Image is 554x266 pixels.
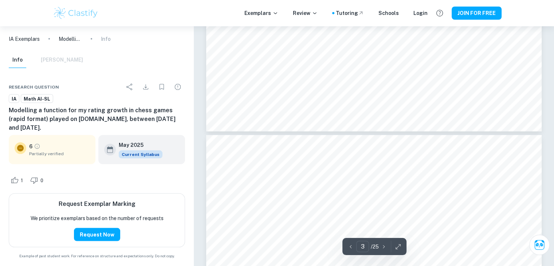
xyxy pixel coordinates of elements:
[529,235,550,255] button: Ask Clai
[138,80,153,94] div: Download
[9,106,185,132] h6: Modelling a function for my rating growth in chess games (rapid format) played on [DOMAIN_NAME], ...
[122,80,137,94] div: Share
[29,150,90,157] span: Partially verified
[29,142,32,150] p: 6
[21,95,53,103] span: Math AI-SL
[413,9,428,17] a: Login
[34,143,40,150] a: Grade partially verified
[119,141,157,149] h6: May 2025
[9,35,40,43] a: IA Exemplars
[74,228,120,241] button: Request Now
[9,94,19,103] a: IA
[433,7,446,19] button: Help and Feedback
[17,177,27,184] span: 1
[31,214,164,222] p: We prioritize exemplars based on the number of requests
[9,84,59,90] span: Research question
[452,7,502,20] button: JOIN FOR FREE
[53,6,99,20] img: Clastify logo
[119,150,162,159] span: Current Syllabus
[9,253,185,259] span: Example of past student work. For reference on structure and expectations only. Do not copy.
[59,35,82,43] p: Modelling a function for my rating growth in chess games (rapid format) played on [DOMAIN_NAME], ...
[36,177,47,184] span: 0
[59,200,135,208] h6: Request Exemplar Marking
[9,175,27,186] div: Like
[21,94,53,103] a: Math AI-SL
[370,243,378,251] p: / 25
[293,9,318,17] p: Review
[378,9,399,17] a: Schools
[170,80,185,94] div: Report issue
[244,9,278,17] p: Exemplars
[119,150,162,159] div: This exemplar is based on the current syllabus. Feel free to refer to it for inspiration/ideas wh...
[28,175,47,186] div: Dislike
[101,35,111,43] p: Info
[9,95,19,103] span: IA
[336,9,364,17] a: Tutoring
[154,80,169,94] div: Bookmark
[9,52,26,68] button: Info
